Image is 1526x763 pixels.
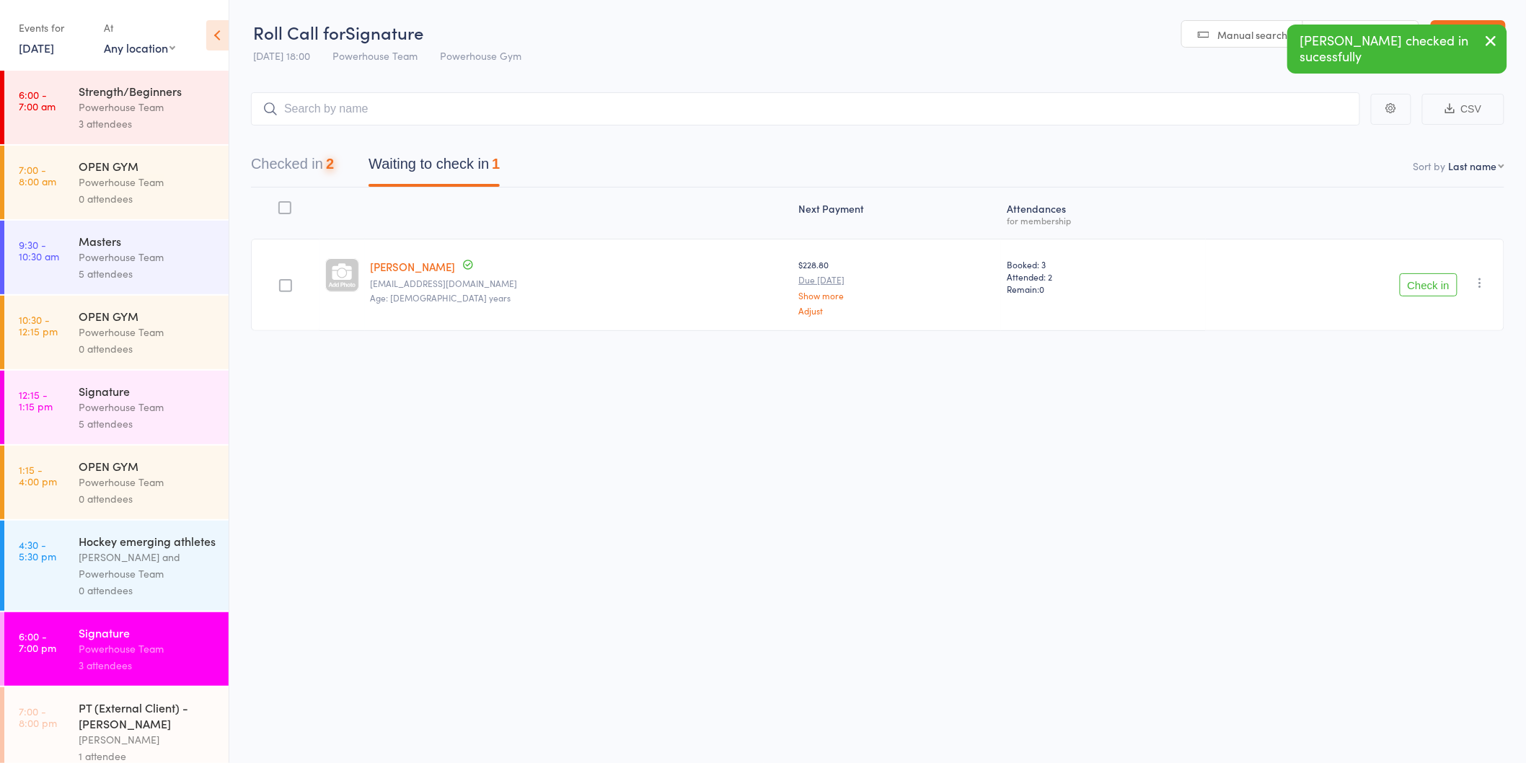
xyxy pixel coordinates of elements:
[4,612,229,686] a: 6:00 -7:00 pmSignaturePowerhouse Team3 attendees
[1431,20,1506,49] a: Exit roll call
[4,371,229,444] a: 12:15 -1:15 pmSignaturePowerhouse Team5 attendees
[79,582,216,599] div: 0 attendees
[79,83,216,99] div: Strength/Beginners
[19,539,56,562] time: 4:30 - 5:30 pm
[79,625,216,640] div: Signature
[79,474,216,490] div: Powerhouse Team
[799,258,996,315] div: $228.80
[79,115,216,132] div: 3 attendees
[1001,194,1206,232] div: Atten­dances
[793,194,1002,232] div: Next Payment
[19,314,58,337] time: 10:30 - 12:15 pm
[104,16,175,40] div: At
[369,149,500,187] button: Waiting to check in1
[79,731,216,748] div: [PERSON_NAME]
[1287,25,1507,74] div: [PERSON_NAME] checked in sucessfully
[1422,94,1504,125] button: CSV
[79,158,216,174] div: OPEN GYM
[253,20,345,44] span: Roll Call for
[79,340,216,357] div: 0 attendees
[19,630,56,653] time: 6:00 - 7:00 pm
[79,700,216,731] div: PT (External Client) - [PERSON_NAME]
[4,71,229,144] a: 6:00 -7:00 amStrength/BeginnersPowerhouse Team3 attendees
[79,190,216,207] div: 0 attendees
[19,464,57,487] time: 1:15 - 4:00 pm
[492,156,500,172] div: 1
[440,48,521,63] span: Powerhouse Gym
[19,89,56,112] time: 6:00 - 7:00 am
[19,164,56,187] time: 7:00 - 8:00 am
[79,249,216,265] div: Powerhouse Team
[19,705,57,728] time: 7:00 - 8:00 pm
[1007,258,1200,270] span: Booked: 3
[1039,283,1044,295] span: 0
[79,308,216,324] div: OPEN GYM
[4,521,229,611] a: 4:30 -5:30 pmHockey emerging athletes[PERSON_NAME] and Powerhouse Team0 attendees
[79,99,216,115] div: Powerhouse Team
[79,549,216,582] div: [PERSON_NAME] and Powerhouse Team
[4,296,229,369] a: 10:30 -12:15 pmOPEN GYMPowerhouse Team0 attendees
[79,533,216,549] div: Hockey emerging athletes
[799,306,996,315] a: Adjust
[79,415,216,432] div: 5 attendees
[799,291,996,300] a: Show more
[253,48,310,63] span: [DATE] 18:00
[332,48,418,63] span: Powerhouse Team
[79,657,216,674] div: 3 attendees
[1007,270,1200,283] span: Attended: 2
[19,239,59,262] time: 9:30 - 10:30 am
[1449,159,1497,173] div: Last name
[251,92,1360,125] input: Search by name
[79,233,216,249] div: Masters
[326,156,334,172] div: 2
[79,324,216,340] div: Powerhouse Team
[251,149,334,187] button: Checked in2
[79,399,216,415] div: Powerhouse Team
[799,275,996,285] small: Due [DATE]
[371,259,456,274] a: [PERSON_NAME]
[371,278,788,288] small: jodiemuldoon93@gmail.com
[1400,273,1457,296] button: Check in
[371,291,511,304] span: Age: [DEMOGRAPHIC_DATA] years
[1007,283,1200,295] span: Remain:
[1007,216,1200,225] div: for membership
[79,490,216,507] div: 0 attendees
[4,146,229,219] a: 7:00 -8:00 amOPEN GYMPowerhouse Team0 attendees
[4,221,229,294] a: 9:30 -10:30 amMastersPowerhouse Team5 attendees
[79,383,216,399] div: Signature
[79,174,216,190] div: Powerhouse Team
[4,446,229,519] a: 1:15 -4:00 pmOPEN GYMPowerhouse Team0 attendees
[1218,27,1288,42] span: Manual search
[1413,159,1446,173] label: Sort by
[79,640,216,657] div: Powerhouse Team
[19,16,89,40] div: Events for
[79,458,216,474] div: OPEN GYM
[345,20,423,44] span: Signature
[79,265,216,282] div: 5 attendees
[104,40,175,56] div: Any location
[19,389,53,412] time: 12:15 - 1:15 pm
[19,40,54,56] a: [DATE]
